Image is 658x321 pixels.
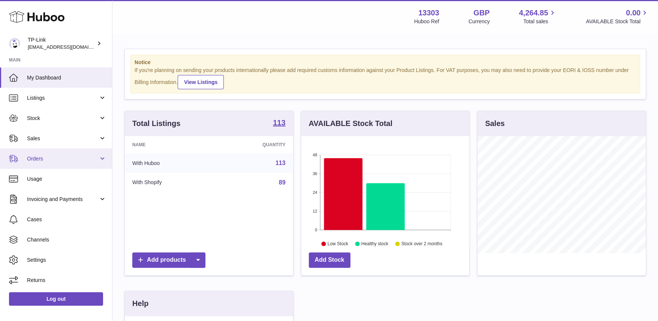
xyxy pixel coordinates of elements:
[27,216,106,223] span: Cases
[586,8,649,25] a: 0.00 AVAILABLE Stock Total
[279,179,286,186] a: 89
[315,228,317,232] text: 0
[313,153,317,157] text: 48
[135,67,636,89] div: If you're planning on sending your products internationally please add required customs informati...
[519,8,557,25] a: 4,264.85 Total sales
[468,18,490,25] div: Currency
[273,119,285,126] strong: 113
[125,173,215,192] td: With Shopify
[313,171,317,176] text: 36
[473,8,489,18] strong: GBP
[9,38,20,49] img: gaby.chen@tp-link.com
[313,190,317,195] text: 24
[27,115,99,122] span: Stock
[125,153,215,173] td: With Huboo
[309,118,392,129] h3: AVAILABLE Stock Total
[27,196,99,203] span: Invoicing and Payments
[27,135,99,142] span: Sales
[132,118,181,129] h3: Total Listings
[418,8,439,18] strong: 13303
[273,119,285,128] a: 113
[27,94,99,102] span: Listings
[132,298,148,309] h3: Help
[125,136,215,153] th: Name
[586,18,649,25] span: AVAILABLE Stock Total
[27,256,106,264] span: Settings
[27,155,99,162] span: Orders
[132,252,205,268] a: Add products
[178,75,224,89] a: View Listings
[27,175,106,183] span: Usage
[27,74,106,81] span: My Dashboard
[519,8,548,18] span: 4,264.85
[309,252,350,268] a: Add Stock
[401,241,442,246] text: Stock over 2 months
[215,136,293,153] th: Quantity
[135,59,636,66] strong: Notice
[28,44,110,50] span: [EMAIL_ADDRESS][DOMAIN_NAME]
[626,8,640,18] span: 0.00
[313,209,317,213] text: 12
[27,277,106,284] span: Returns
[523,18,556,25] span: Total sales
[485,118,504,129] h3: Sales
[275,160,286,166] a: 113
[27,236,106,243] span: Channels
[361,241,389,246] text: Healthy stock
[328,241,348,246] text: Low Stock
[28,36,95,51] div: TP-Link
[9,292,103,306] a: Log out
[414,18,439,25] div: Huboo Ref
